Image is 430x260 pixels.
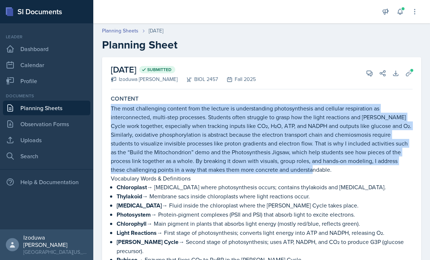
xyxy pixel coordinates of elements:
[147,67,172,73] span: Submitted
[117,201,413,210] p: → Fluid inside the chloroplast where the [PERSON_NAME] Cycle takes place.
[117,210,151,219] strong: Photosystem
[3,74,90,88] a: Profile
[3,133,90,147] a: Uploads
[117,183,413,192] p: → [MEDICAL_DATA] where photosynthesis occurs; contains thylakoids and [MEDICAL_DATA].
[117,237,413,255] p: → Second stage of photosynthesis; uses ATP, NADPH, and CO₂ to produce G3P (glucose precursor).
[111,95,139,102] label: Content
[117,201,162,210] strong: [MEDICAL_DATA]
[3,42,90,56] a: Dashboard
[117,183,147,191] strong: Chloroplast
[117,238,179,246] strong: [PERSON_NAME] Cycle
[117,219,413,228] p: → Main pigment in plants that absorbs light energy (mostly red/blue, reflects green).
[3,34,90,40] div: Leader
[3,149,90,163] a: Search
[117,228,413,237] p: → First stage of photosynthesis; converts light energy into ATP and NADPH, releasing O₂.
[111,104,413,174] p: The most challenging content from the lecture is understanding photosynthesis and cellular respir...
[3,175,90,189] div: Help & Documentation
[111,63,256,76] h2: [DATE]
[117,192,142,201] strong: Thylakoid
[3,117,90,131] a: Observation Forms
[117,220,146,228] strong: Chlorophyll
[23,234,87,248] div: Izoduwa [PERSON_NAME]
[149,27,163,35] div: [DATE]
[117,192,413,201] p: → Membrane sacs inside chloroplasts where light reactions occur.
[3,101,90,115] a: Planning Sheets
[117,229,157,237] strong: Light Reactions
[3,58,90,72] a: Calendar
[111,174,413,183] p: Vocabulary Words & Definitions
[102,27,138,35] a: Planning Sheets
[177,75,218,83] div: BIOL 2457
[102,38,421,51] h2: Planning Sheet
[218,75,256,83] div: Fall 2025
[23,248,87,256] div: [GEOGRAPHIC_DATA][US_STATE]
[117,210,413,219] p: → Protein-pigment complexes (PSII and PSI) that absorb light to excite electrons.
[111,75,177,83] div: Izoduwa [PERSON_NAME]
[3,93,90,99] div: Documents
